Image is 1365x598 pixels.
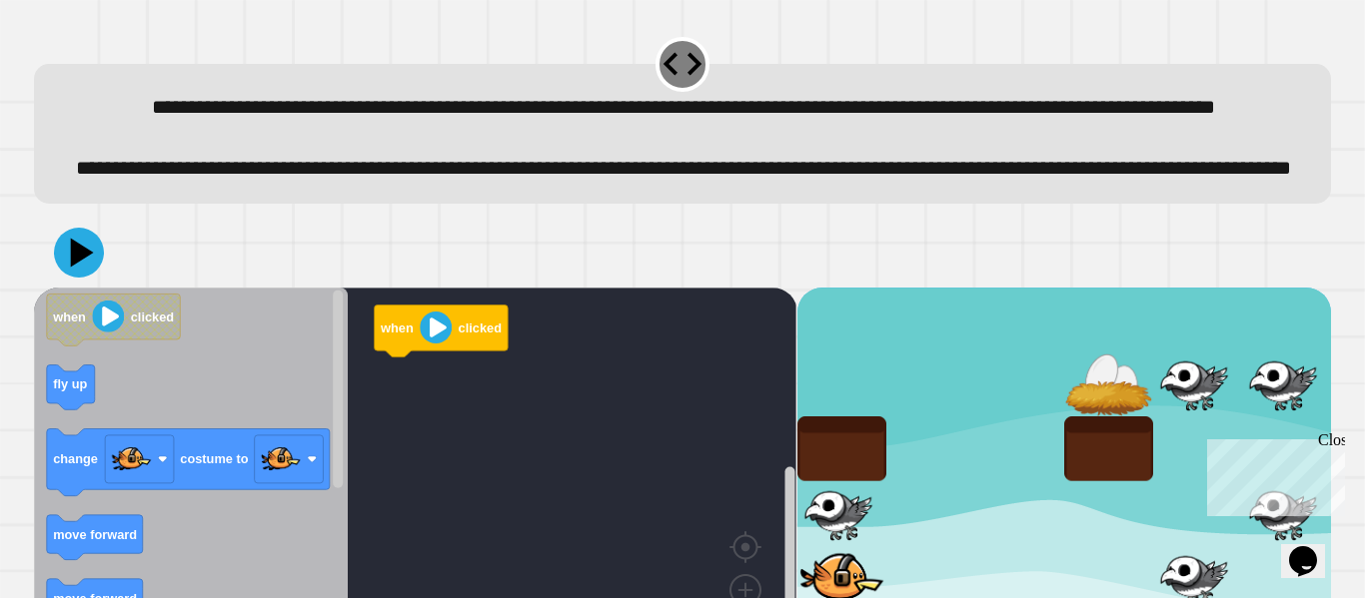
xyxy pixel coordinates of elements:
text: when [380,320,414,335]
div: Chat with us now!Close [8,8,138,127]
text: clicked [131,308,174,323]
text: move forward [53,526,137,541]
text: fly up [53,376,87,391]
text: clicked [459,320,502,335]
text: change [53,451,98,466]
text: when [52,308,86,323]
iframe: chat widget [1281,518,1345,578]
iframe: chat widget [1199,431,1345,516]
text: costume to [181,451,249,466]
